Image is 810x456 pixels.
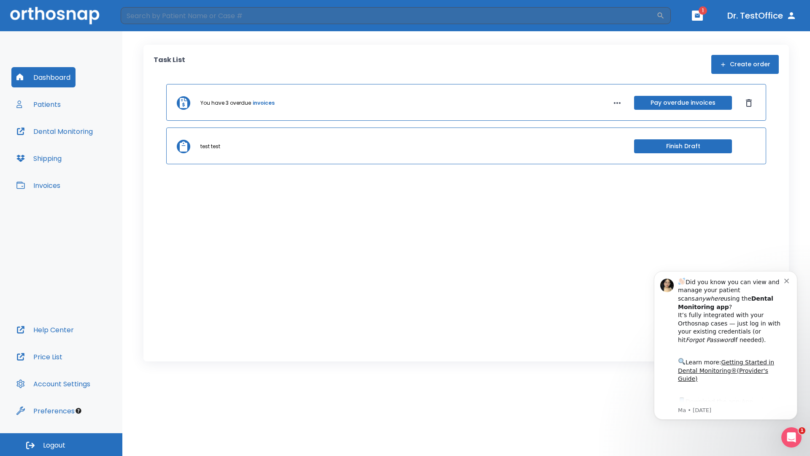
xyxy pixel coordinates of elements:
[11,148,67,168] button: Shipping
[200,99,251,107] p: You have 3 overdue
[253,99,275,107] a: invoices
[143,18,150,25] button: Dismiss notification
[43,441,65,450] span: Logout
[634,139,732,153] button: Finish Draft
[699,6,707,15] span: 1
[634,96,732,110] button: Pay overdue invoices
[742,96,756,110] button: Dismiss
[37,148,143,156] p: Message from Ma, sent 2w ago
[11,401,80,421] button: Preferences
[200,143,220,150] p: test test
[11,94,66,114] button: Patients
[11,374,95,394] button: Account Settings
[641,258,810,433] iframe: Intercom notifications message
[11,347,67,367] button: Price List
[799,427,805,434] span: 1
[121,7,656,24] input: Search by Patient Name or Case #
[11,67,76,87] button: Dashboard
[11,175,65,195] button: Invoices
[11,320,79,340] button: Help Center
[37,140,112,155] a: App Store
[11,121,98,141] button: Dental Monitoring
[37,138,143,181] div: Download the app: | ​ Let us know if you need help getting started!
[154,55,185,74] p: Task List
[75,407,82,415] div: Tooltip anchor
[10,7,100,24] img: Orthosnap
[781,427,802,448] iframe: Intercom live chat
[724,8,800,23] button: Dr. TestOffice
[711,55,779,74] button: Create order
